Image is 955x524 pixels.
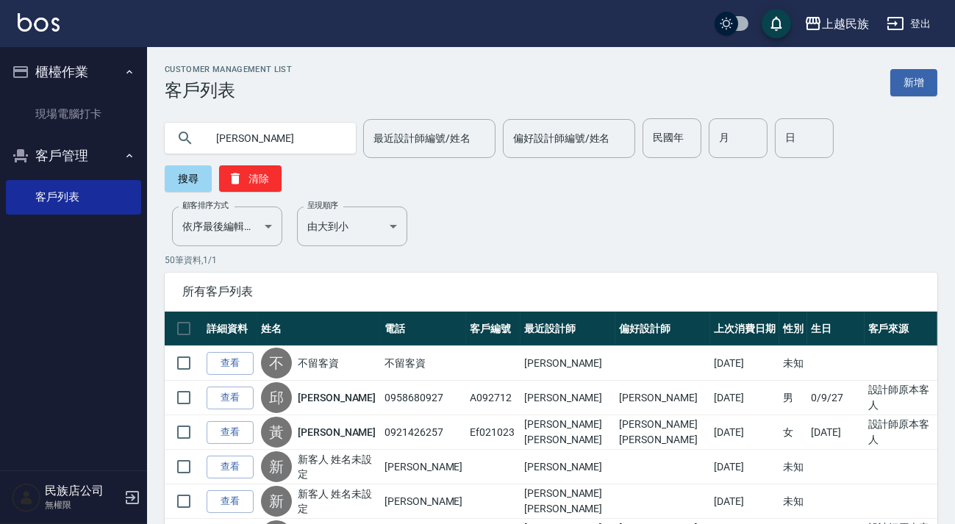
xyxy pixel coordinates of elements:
div: 黃 [261,417,292,448]
td: [PERSON_NAME][PERSON_NAME] [615,415,710,450]
div: 不 [261,348,292,378]
img: Person [12,483,41,512]
input: 搜尋關鍵字 [206,118,344,158]
a: 查看 [207,490,254,513]
th: 電話 [381,312,466,346]
button: 櫃檯作業 [6,53,141,91]
h5: 民族店公司 [45,484,120,498]
a: [PERSON_NAME] [298,390,376,405]
td: [DATE] [710,415,779,450]
td: [DATE] [710,346,779,381]
td: [DATE] [710,450,779,484]
a: 查看 [207,456,254,478]
td: [PERSON_NAME][PERSON_NAME] [521,484,615,519]
th: 最近設計師 [521,312,615,346]
td: 設計師原本客人 [865,415,937,450]
th: 詳細資料 [203,312,257,346]
button: 登出 [881,10,937,37]
td: [DATE] [710,381,779,415]
a: [PERSON_NAME] [298,425,376,439]
div: 依序最後編輯時間 [172,207,282,246]
button: 上越民族 [798,9,875,39]
td: 未知 [779,346,807,381]
td: [PERSON_NAME] [615,381,710,415]
h2: Customer Management List [165,65,292,74]
td: 0/9/27 [807,381,865,415]
td: [PERSON_NAME][PERSON_NAME] [521,415,615,450]
td: Ef021023 [466,415,521,450]
td: [DATE] [807,415,865,450]
th: 客戶來源 [865,312,937,346]
a: 新增 [890,69,937,96]
a: 查看 [207,387,254,409]
td: 不留客資 [381,346,466,381]
a: 客戶列表 [6,180,141,214]
a: 新客人 姓名未設定 [298,452,377,481]
th: 上次消費日期 [710,312,779,346]
div: 由大到小 [297,207,407,246]
a: 不留客資 [298,356,339,370]
td: [PERSON_NAME] [381,484,466,519]
td: 0921426257 [381,415,466,450]
a: 查看 [207,352,254,375]
th: 生日 [807,312,865,346]
td: [DATE] [710,484,779,519]
td: [PERSON_NAME] [521,450,615,484]
button: 客戶管理 [6,137,141,175]
span: 所有客戶列表 [182,284,920,299]
label: 呈現順序 [307,200,338,211]
td: A092712 [466,381,521,415]
th: 客戶編號 [466,312,521,346]
a: 查看 [207,421,254,444]
div: 上越民族 [822,15,869,33]
h3: 客戶列表 [165,80,292,101]
button: 清除 [219,165,282,192]
td: 未知 [779,484,807,519]
td: [PERSON_NAME] [521,381,615,415]
td: 設計師原本客人 [865,381,937,415]
button: 搜尋 [165,165,212,192]
td: 未知 [779,450,807,484]
td: 女 [779,415,807,450]
a: 現場電腦打卡 [6,97,141,131]
div: 新 [261,486,292,517]
th: 姓名 [257,312,381,346]
p: 無權限 [45,498,120,512]
a: 新客人 姓名未設定 [298,487,377,516]
label: 顧客排序方式 [182,200,229,211]
td: [PERSON_NAME] [521,346,615,381]
p: 50 筆資料, 1 / 1 [165,254,937,267]
td: 男 [779,381,807,415]
img: Logo [18,13,60,32]
div: 新 [261,451,292,482]
td: 0958680927 [381,381,466,415]
button: save [762,9,791,38]
th: 性別 [779,312,807,346]
th: 偏好設計師 [615,312,710,346]
div: 邱 [261,382,292,413]
td: [PERSON_NAME] [381,450,466,484]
